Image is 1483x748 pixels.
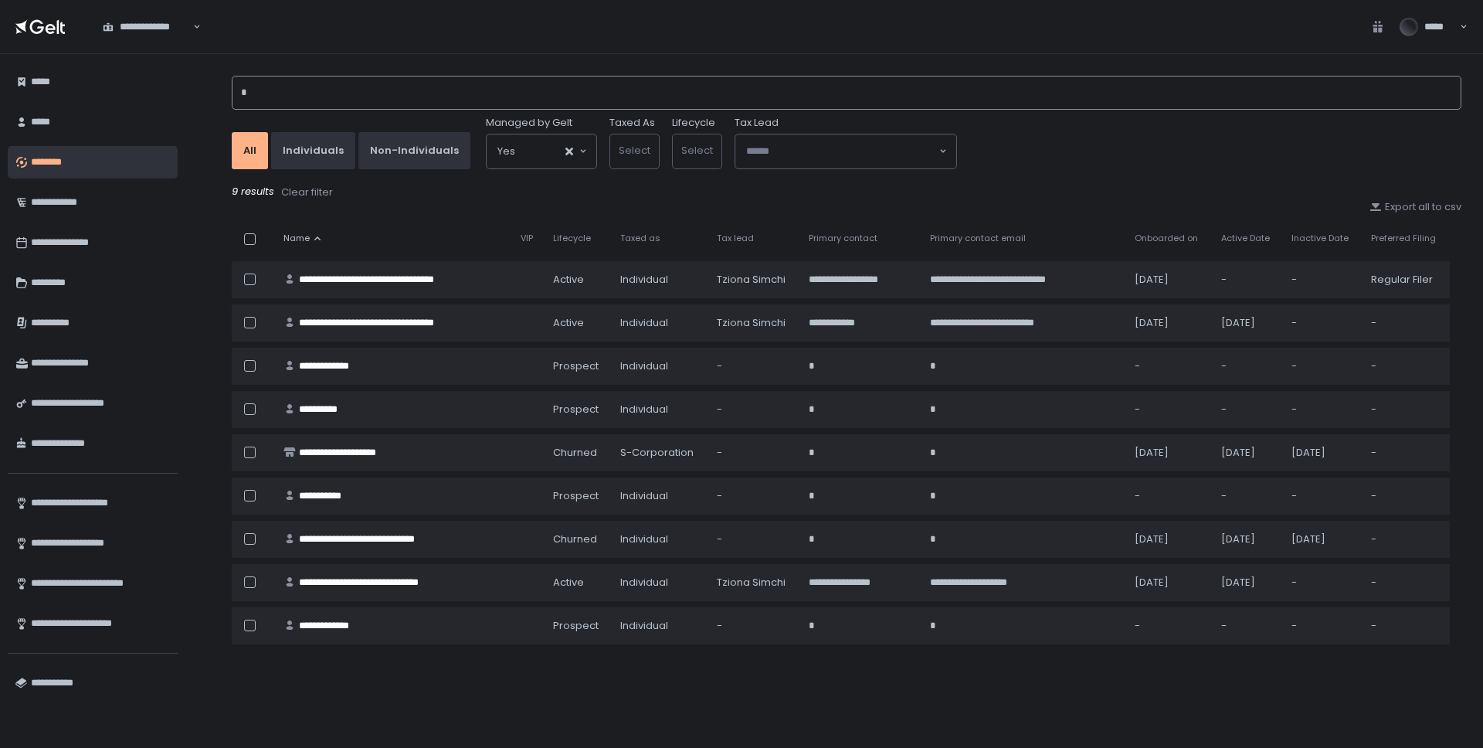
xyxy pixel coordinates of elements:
span: Lifecycle [553,233,591,244]
div: - [1221,359,1273,373]
div: - [1221,489,1273,503]
div: Regular Filer [1371,273,1441,287]
input: Search for option [515,144,564,159]
div: - [1291,403,1352,416]
div: Individual [620,316,698,330]
span: prospect [553,403,599,416]
label: Lifecycle [672,116,715,130]
div: - [1371,576,1441,590]
div: [DATE] [1135,316,1202,330]
div: Individual [620,359,698,373]
span: Tax lead [717,233,754,244]
div: [DATE] [1291,532,1352,546]
div: - [1135,619,1202,633]
div: Individual [620,532,698,546]
span: Inactive Date [1291,233,1349,244]
span: churned [553,532,597,546]
div: S-Corporation [620,446,698,460]
div: - [1371,532,1441,546]
div: - [1135,359,1202,373]
div: [DATE] [1135,532,1202,546]
span: Name [283,233,310,244]
div: Individual [620,619,698,633]
span: active [553,273,584,287]
div: - [1371,359,1441,373]
div: All [243,144,256,158]
span: churned [553,446,597,460]
div: - [717,619,790,633]
span: Primary contact [809,233,877,244]
span: Tax Lead [735,116,779,130]
div: - [1291,576,1352,590]
button: Clear filter [280,185,334,200]
div: Tziona Simchi [717,576,790,590]
div: 9 results [232,185,1461,200]
span: Active Date [1221,233,1270,244]
label: Taxed As [609,116,655,130]
div: - [717,489,790,503]
div: Search for option [93,11,201,43]
div: - [1291,316,1352,330]
div: [DATE] [1221,532,1273,546]
span: Select [681,143,713,158]
div: Individual [620,403,698,416]
span: Select [619,143,650,158]
div: - [1221,403,1273,416]
div: Non-Individuals [370,144,459,158]
div: - [717,446,790,460]
div: [DATE] [1221,446,1273,460]
div: [DATE] [1221,316,1273,330]
div: - [1291,273,1352,287]
div: Tziona Simchi [717,316,790,330]
span: Taxed as [620,233,660,244]
div: - [1371,316,1441,330]
div: Clear filter [281,185,333,199]
div: - [1371,489,1441,503]
div: - [1291,359,1352,373]
button: Clear Selected [565,148,573,155]
div: Search for option [487,134,596,168]
div: - [717,532,790,546]
span: prospect [553,619,599,633]
div: [DATE] [1135,273,1202,287]
div: Tziona Simchi [717,273,790,287]
div: Individual [620,489,698,503]
span: Preferred Filing [1371,233,1436,244]
div: Individual [620,576,698,590]
div: - [1135,489,1202,503]
span: active [553,576,584,590]
div: [DATE] [1135,446,1202,460]
div: - [1291,619,1352,633]
div: [DATE] [1221,576,1273,590]
span: prospect [553,489,599,503]
span: Primary contact email [930,233,1026,244]
button: Export all to csv [1369,200,1461,214]
span: Yes [497,144,515,159]
span: prospect [553,359,599,373]
span: Onboarded on [1135,233,1198,244]
div: - [717,403,790,416]
div: - [1221,619,1273,633]
span: Managed by Gelt [486,116,572,130]
span: active [553,316,584,330]
div: - [1371,403,1441,416]
button: Individuals [271,132,355,169]
div: - [1291,489,1352,503]
div: Individual [620,273,698,287]
div: - [717,359,790,373]
div: Individuals [283,144,344,158]
input: Search for option [746,144,938,159]
div: Search for option [735,134,956,168]
div: [DATE] [1135,576,1202,590]
div: - [1135,403,1202,416]
input: Search for option [191,19,192,35]
span: VIP [521,233,533,244]
div: - [1371,619,1441,633]
button: All [232,132,268,169]
div: [DATE] [1291,446,1352,460]
button: Non-Individuals [358,132,470,169]
div: - [1221,273,1273,287]
div: - [1371,446,1441,460]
